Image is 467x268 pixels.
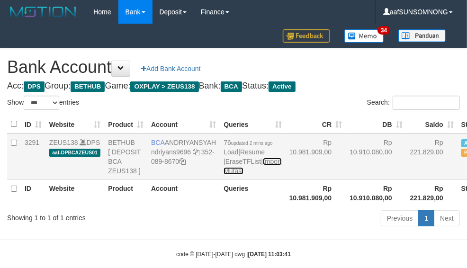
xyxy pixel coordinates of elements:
img: Feedback.jpg [283,29,330,43]
th: Website: activate to sort column ascending [45,115,104,134]
span: updated 2 mins ago [231,141,273,146]
span: Active [269,81,296,92]
span: OXPLAY > ZEUS138 [130,81,198,92]
div: Showing 1 to 1 of 1 entries [7,209,188,223]
label: Search: [367,96,460,110]
th: Website [45,179,104,206]
a: ZEUS138 [49,139,78,146]
th: Rp 221.829,00 [406,179,458,206]
span: BCA [151,139,165,146]
th: Account: activate to sort column ascending [147,115,220,134]
td: Rp 221.829,00 [406,134,458,180]
a: Copy ndriyans9696 to clipboard [193,148,199,156]
td: Rp 10.910.080,00 [346,134,406,180]
th: Product [104,179,147,206]
a: EraseTFList [225,158,261,165]
a: 34 [337,24,391,48]
span: aaf-DPBCAZEUS01 [49,149,100,157]
a: Add Bank Account [135,61,207,77]
span: 34 [377,26,390,35]
a: Resume [240,148,265,156]
th: Queries: activate to sort column ascending [220,115,285,134]
span: DPS [24,81,45,92]
a: Previous [381,210,419,226]
th: Saldo: activate to sort column ascending [406,115,458,134]
img: Button%20Memo.svg [344,29,384,43]
img: panduan.png [398,29,446,42]
th: Queries [220,179,285,206]
td: BETHUB [ DEPOSIT BCA ZEUS138 ] [104,134,147,180]
span: BCA [221,81,242,92]
td: 3291 [21,134,45,180]
th: Rp 10.981.909,00 [286,179,346,206]
a: Import Mutasi [224,158,281,175]
label: Show entries [7,96,79,110]
td: DPS [45,134,104,180]
span: | | | [224,139,281,175]
img: MOTION_logo.png [7,5,79,19]
a: Load [224,148,238,156]
h4: Acc: Group: Game: Bank: Status: [7,81,460,91]
th: Rp 10.910.080,00 [346,179,406,206]
a: 1 [418,210,434,226]
span: BETHUB [71,81,105,92]
select: Showentries [24,96,59,110]
a: Copy 3520898670 to clipboard [179,158,186,165]
strong: [DATE] 11:03:41 [248,251,291,258]
input: Search: [393,96,460,110]
span: 76 [224,139,272,146]
th: ID: activate to sort column ascending [21,115,45,134]
a: ndriyans9696 [151,148,191,156]
th: Account [147,179,220,206]
th: CR: activate to sort column ascending [286,115,346,134]
a: Next [434,210,460,226]
th: DB: activate to sort column ascending [346,115,406,134]
th: Product: activate to sort column ascending [104,115,147,134]
th: ID [21,179,45,206]
td: ANDRIYANSYAH 352-089-8670 [147,134,220,180]
h1: Bank Account [7,58,460,77]
small: code © [DATE]-[DATE] dwg | [176,251,291,258]
td: Rp 10.981.909,00 [286,134,346,180]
